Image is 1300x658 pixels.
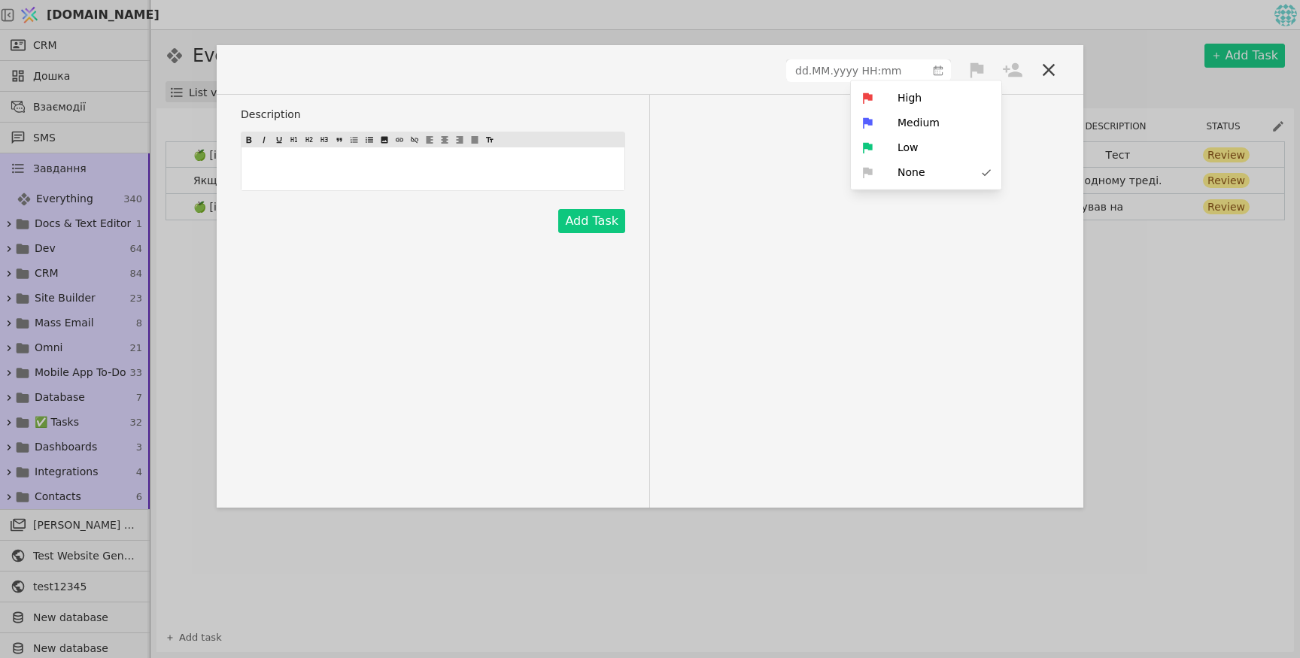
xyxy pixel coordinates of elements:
span: High [898,90,922,106]
span: None [898,165,925,180]
button: Add Task [558,209,625,233]
svg: calender simple [933,65,943,76]
input: dd.MM.yyyy HH:mm [787,60,926,81]
span: Medium [898,115,940,131]
span: Low [898,140,919,156]
label: Description [241,107,625,123]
